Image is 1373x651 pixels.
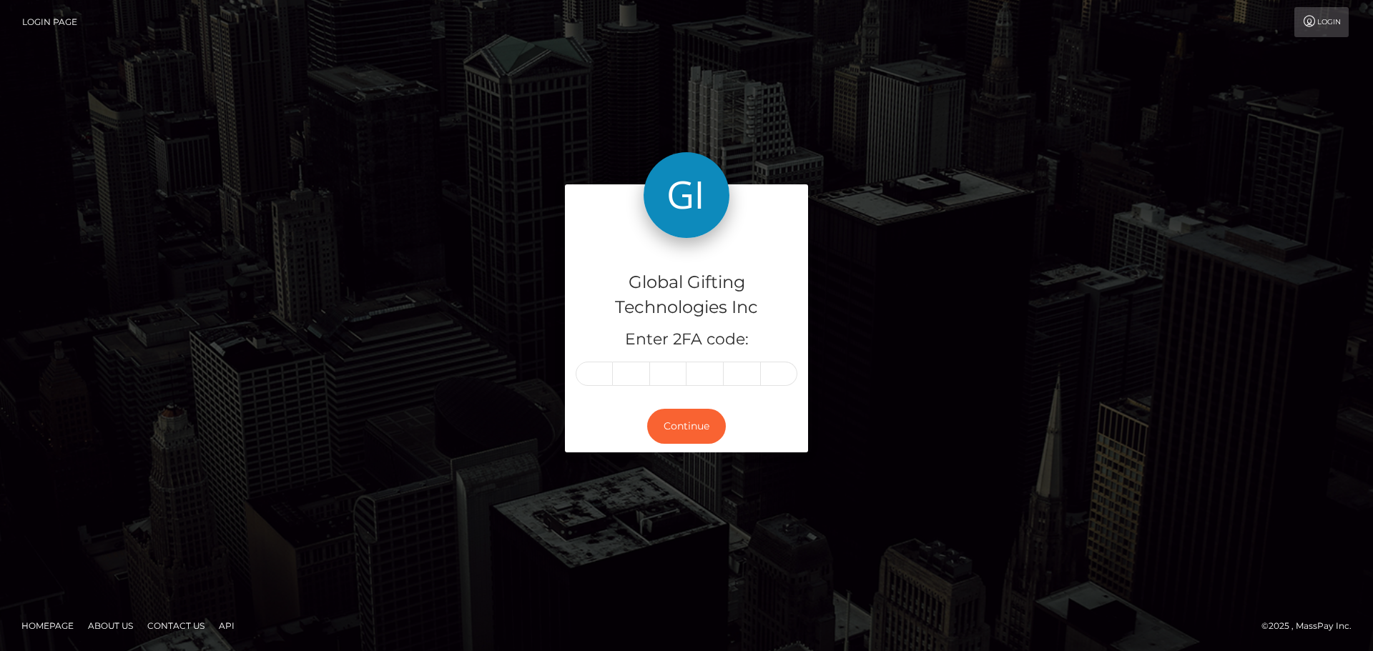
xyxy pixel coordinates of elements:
[82,615,139,637] a: About Us
[142,615,210,637] a: Contact Us
[576,329,797,351] h5: Enter 2FA code:
[213,615,240,637] a: API
[22,7,77,37] a: Login Page
[576,270,797,320] h4: Global Gifting Technologies Inc
[16,615,79,637] a: Homepage
[1261,618,1362,634] div: © 2025 , MassPay Inc.
[1294,7,1349,37] a: Login
[644,152,729,238] img: Global Gifting Technologies Inc
[647,409,726,444] button: Continue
